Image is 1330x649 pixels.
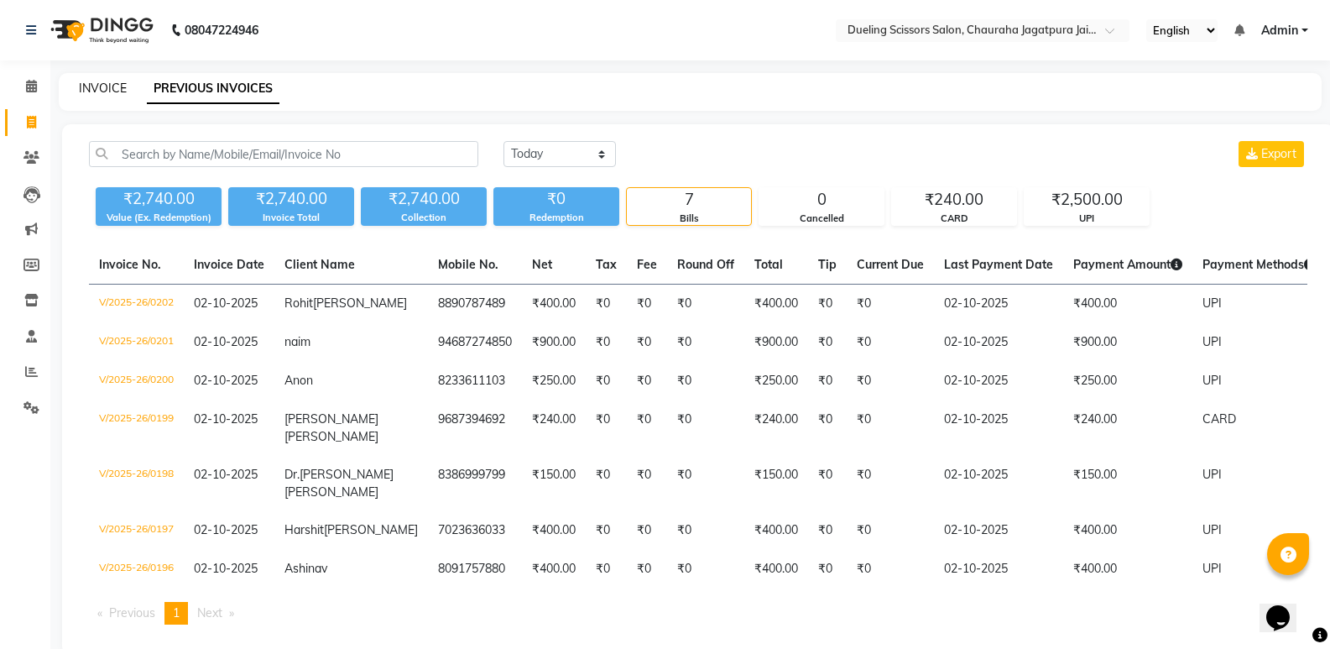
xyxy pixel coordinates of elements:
td: ₹400.00 [522,285,586,324]
span: [PERSON_NAME] [313,296,407,311]
td: ₹0 [847,400,934,456]
span: Previous [109,605,155,620]
span: 02-10-2025 [194,467,258,482]
td: 94687274850 [428,323,522,362]
td: ₹0 [847,456,934,511]
td: ₹400.00 [1063,511,1192,550]
td: ₹0 [667,362,744,400]
td: ₹400.00 [522,511,586,550]
td: ₹0 [627,456,667,511]
td: ₹0 [808,550,847,589]
div: UPI [1025,212,1149,226]
td: ₹400.00 [1063,285,1192,324]
td: ₹0 [667,456,744,511]
nav: Pagination [89,602,1307,625]
td: 02-10-2025 [934,400,1063,456]
div: ₹0 [493,187,619,211]
td: ₹0 [847,362,934,400]
span: Net [532,257,552,272]
div: Value (Ex. Redemption) [96,211,222,225]
span: [PERSON_NAME] [324,522,418,537]
span: Export [1261,146,1296,161]
b: 08047224946 [185,7,258,54]
td: ₹0 [627,362,667,400]
td: ₹900.00 [1063,323,1192,362]
td: ₹0 [586,323,627,362]
span: Ashinav [284,561,327,576]
td: ₹0 [627,550,667,589]
span: [PERSON_NAME] [284,411,378,427]
div: ₹2,740.00 [228,187,354,211]
div: ₹2,740.00 [96,187,222,211]
div: Invoice Total [228,211,354,225]
td: 7023636033 [428,511,522,550]
span: UPI [1202,334,1222,349]
td: ₹150.00 [744,456,808,511]
div: Bills [627,212,751,226]
td: 8233611103 [428,362,522,400]
td: V/2025-26/0201 [89,323,184,362]
td: ₹0 [667,285,744,324]
td: ₹0 [808,400,847,456]
div: Collection [361,211,487,225]
td: ₹0 [586,285,627,324]
td: 8091757880 [428,550,522,589]
td: V/2025-26/0196 [89,550,184,589]
td: ₹0 [627,285,667,324]
td: V/2025-26/0202 [89,285,184,324]
td: V/2025-26/0199 [89,400,184,456]
td: ₹240.00 [522,400,586,456]
td: ₹150.00 [522,456,586,511]
div: 7 [627,188,751,212]
span: Fee [637,257,657,272]
span: 02-10-2025 [194,561,258,576]
span: Next [197,605,222,620]
span: Rohit [284,296,313,311]
td: ₹0 [808,323,847,362]
div: Cancelled [759,212,884,226]
span: Admin [1261,22,1298,39]
td: ₹0 [627,400,667,456]
span: Last Payment Date [944,257,1053,272]
td: ₹0 [586,550,627,589]
span: 02-10-2025 [194,522,258,537]
td: 8890787489 [428,285,522,324]
td: ₹0 [847,323,934,362]
td: 02-10-2025 [934,362,1063,400]
span: Tax [596,257,617,272]
td: 02-10-2025 [934,323,1063,362]
span: Tip [818,257,837,272]
iframe: chat widget [1260,582,1313,632]
td: ₹0 [667,400,744,456]
button: Export [1239,141,1304,167]
span: 02-10-2025 [194,296,258,311]
span: UPI [1202,373,1222,388]
td: ₹400.00 [744,550,808,589]
span: CARD [1202,411,1236,427]
td: ₹900.00 [744,323,808,362]
div: ₹240.00 [892,188,1016,212]
span: Payment Methods [1202,257,1316,272]
a: INVOICE [79,81,127,96]
td: ₹0 [627,323,667,362]
a: PREVIOUS INVOICES [147,74,279,104]
span: UPI [1202,561,1222,576]
td: ₹0 [586,456,627,511]
td: ₹0 [586,400,627,456]
td: ₹250.00 [744,362,808,400]
span: UPI [1202,522,1222,537]
td: ₹0 [808,456,847,511]
span: Anon [284,373,313,388]
td: V/2025-26/0197 [89,511,184,550]
td: ₹150.00 [1063,456,1192,511]
span: Client Name [284,257,355,272]
span: Mobile No. [438,257,498,272]
img: logo [43,7,158,54]
div: ₹2,500.00 [1025,188,1149,212]
span: Dr.[PERSON_NAME] [284,467,394,482]
td: V/2025-26/0200 [89,362,184,400]
span: Round Off [677,257,734,272]
td: 02-10-2025 [934,511,1063,550]
td: ₹400.00 [744,511,808,550]
td: ₹400.00 [1063,550,1192,589]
